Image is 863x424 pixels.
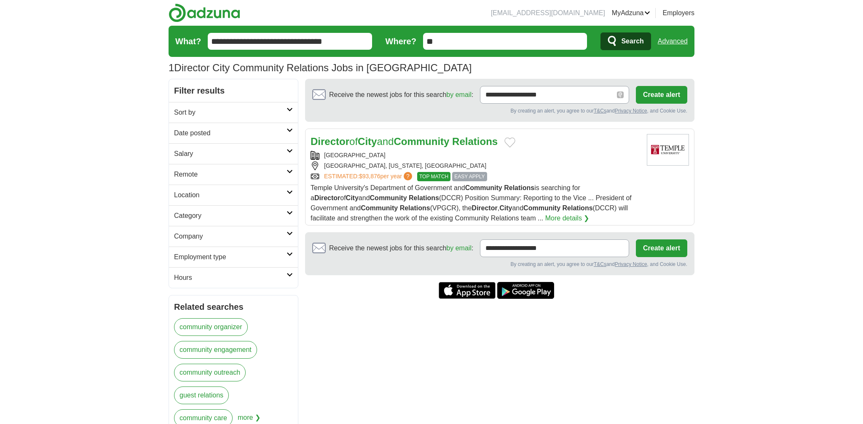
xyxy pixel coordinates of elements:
strong: City [499,204,512,212]
button: Create alert [636,239,687,257]
a: Privacy Notice [615,108,647,114]
a: Get the Android app [497,282,554,299]
strong: Director [311,136,349,147]
a: by email [446,91,472,98]
a: guest relations [174,386,229,404]
li: [EMAIL_ADDRESS][DOMAIN_NAME] [491,8,605,18]
a: community engagement [174,341,257,359]
a: Location [169,185,298,205]
strong: Relations [409,194,439,201]
span: $93,876 [359,173,381,180]
a: by email [446,244,472,252]
span: 1 [169,60,174,75]
strong: Relations [563,204,593,212]
a: Employment type [169,247,298,267]
a: Privacy Notice [615,261,647,267]
a: Advanced [658,33,688,50]
strong: Community [361,204,398,212]
a: [GEOGRAPHIC_DATA] [324,152,386,158]
img: Temple University logo [647,134,689,166]
div: [GEOGRAPHIC_DATA], [US_STATE], [GEOGRAPHIC_DATA] [311,161,640,170]
a: Company [169,226,298,247]
strong: Director [472,204,497,212]
strong: Community [523,204,560,212]
a: Get the iPhone app [439,282,496,299]
h2: Salary [174,149,287,159]
a: Category [169,205,298,226]
strong: Community [394,136,449,147]
h2: Remote [174,169,287,180]
strong: Relations [452,136,498,147]
a: community outreach [174,364,246,381]
strong: Relations [504,184,534,191]
strong: Community [370,194,407,201]
span: ? [404,172,412,180]
h2: Location [174,190,287,200]
h2: Date posted [174,128,287,138]
strong: City [346,194,359,201]
a: DirectorofCityandCommunity Relations [311,136,498,147]
span: Receive the newest jobs for this search : [329,243,473,253]
h2: Sort by [174,107,287,118]
label: Where? [386,35,416,48]
a: community organizer [174,318,248,336]
a: ESTIMATED:$93,876per year? [324,172,414,181]
label: What? [175,35,201,48]
a: Remote [169,164,298,185]
a: More details ❯ [545,213,590,223]
button: Search [600,32,651,50]
h2: Hours [174,273,287,283]
strong: Relations [400,204,430,212]
span: EASY APPLY [452,172,487,181]
a: Employers [662,8,694,18]
h2: Category [174,211,287,221]
span: Search [621,33,643,50]
strong: Director [314,194,340,201]
a: Date posted [169,123,298,143]
div: By creating an alert, you agree to our and , and Cookie Use. [312,260,687,268]
h2: Company [174,231,287,242]
span: Receive the newest jobs for this search : [329,90,473,100]
span: Temple University's Department of Government and is searching for a of and (DCCR) Position Summar... [311,184,632,222]
strong: Community [465,184,502,191]
h1: Director City Community Relations Jobs in [GEOGRAPHIC_DATA] [169,62,472,73]
div: By creating an alert, you agree to our and , and Cookie Use. [312,107,687,115]
h2: Employment type [174,252,287,262]
button: Add to favorite jobs [504,137,515,148]
a: MyAdzuna [612,8,651,18]
a: Sort by [169,102,298,123]
img: Adzuna logo [169,3,240,22]
button: Create alert [636,86,687,104]
h2: Filter results [169,79,298,102]
h2: Related searches [174,301,293,313]
a: Hours [169,267,298,288]
span: TOP MATCH [417,172,450,181]
a: T&Cs [594,108,606,114]
a: T&Cs [594,261,606,267]
strong: City [358,136,377,147]
a: Salary [169,143,298,164]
